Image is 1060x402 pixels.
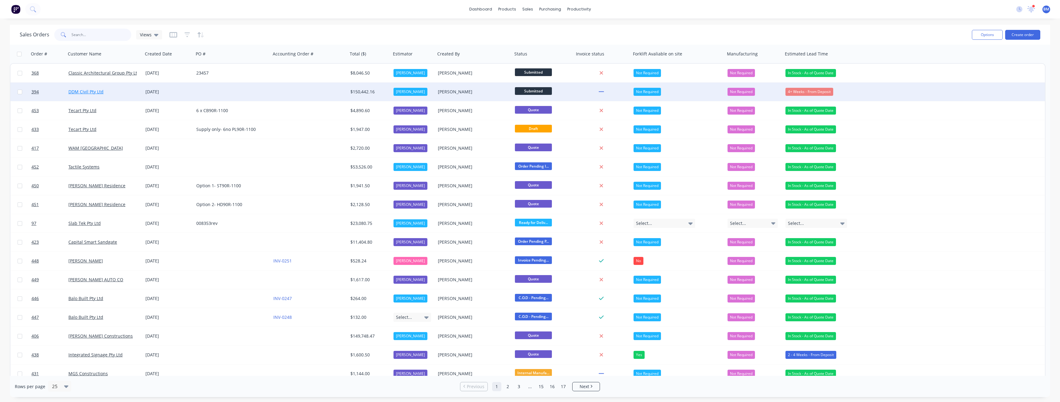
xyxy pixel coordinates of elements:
div: $1,941.50 [350,183,387,189]
div: [PERSON_NAME] [438,164,506,170]
button: Not Required [728,107,755,115]
span: 453 [31,108,39,114]
div: $149,748.47 [350,333,387,339]
div: Not Required [634,125,661,133]
a: 394 [31,83,68,101]
span: 448 [31,258,39,264]
div: [PERSON_NAME] [438,70,506,76]
span: Internal Manufa... [515,369,552,377]
div: [DATE] [145,183,191,189]
button: Not Required [728,69,755,77]
span: 447 [31,314,39,320]
div: [DATE] [145,201,191,208]
div: [PERSON_NAME] [438,220,506,226]
div: Estimator [393,51,413,57]
div: [PERSON_NAME] [438,352,506,358]
div: [DATE] [145,126,191,132]
a: INV-0247 [273,295,292,301]
span: Not Required [730,314,752,320]
span: Select... [788,220,804,226]
span: Submitted [515,68,552,76]
a: [PERSON_NAME] [68,258,103,264]
div: In Stock - As of Quote Date [785,257,836,265]
span: Select... [396,314,412,320]
button: Not Required [728,163,755,171]
div: Supply only- 6no PL90R-1100 [196,126,265,132]
div: [DATE] [145,89,191,95]
span: Submitted [515,87,552,95]
span: 438 [31,352,39,358]
a: 449 [31,270,68,289]
div: Option 2- HD90R-1100 [196,201,265,208]
div: Not Required [634,88,661,96]
div: 23457 [196,70,265,76]
div: $23,080.75 [350,220,387,226]
div: 008353rev [196,220,265,226]
div: [PERSON_NAME] [438,183,506,189]
button: Create order [1005,30,1040,40]
div: [PERSON_NAME] [438,145,506,151]
div: [PERSON_NAME] [438,108,506,114]
a: Page 3 [514,382,524,391]
div: [PERSON_NAME] [438,89,506,95]
a: Next page [573,384,600,390]
a: Integrated Signage Pty Ltd [68,352,123,358]
button: Not Required [728,370,755,378]
span: Ready for Deliv... [515,219,552,226]
div: Not Required [634,294,661,303]
div: Not Required [634,313,661,321]
a: Jump forward [525,382,535,391]
a: Page 1 is your current page [492,382,501,391]
div: [PERSON_NAME] [393,163,427,171]
span: Quote [515,144,552,151]
div: [PERSON_NAME] [438,333,506,339]
span: Order Pending P... [515,238,552,245]
a: Previous page [460,384,487,390]
a: DDM Civil Pty Ltd [68,89,104,95]
div: Customer Name [68,51,101,57]
button: Not Required [728,182,755,190]
a: 97 [31,214,68,233]
div: [PERSON_NAME] [393,238,427,246]
div: [PERSON_NAME] [393,219,427,227]
div: In Stock - As of Quote Date [785,107,836,115]
a: [PERSON_NAME] Residence [68,183,125,189]
div: Status [514,51,527,57]
div: [PERSON_NAME] [438,126,506,132]
div: [PERSON_NAME] [393,332,427,340]
span: 97 [31,220,36,226]
div: [DATE] [145,314,191,320]
div: [DATE] [145,277,191,283]
div: In Stock - As of Quote Date [785,294,836,303]
div: Created By [437,51,460,57]
span: Not Required [730,201,752,208]
span: 451 [31,201,39,208]
div: 2 - 4 Weeks - From Deposit [785,351,836,359]
a: Balo Built Pty Ltd [68,295,103,301]
div: $132.00 [350,314,387,320]
a: 423 [31,233,68,251]
span: Views [140,31,152,38]
div: Not Required [634,182,661,190]
span: Not Required [730,333,752,339]
button: Not Required [728,88,755,96]
div: $11,404.80 [350,239,387,245]
a: dashboard [466,5,495,14]
span: Quote [515,106,552,114]
span: Draft [515,125,552,132]
div: Forklift Avaliable on site [633,51,682,57]
div: $528.24 [350,258,387,264]
input: Search... [71,29,132,41]
a: [PERSON_NAME] Residence [68,201,125,207]
button: Not Required [728,144,755,152]
span: Not Required [730,183,752,189]
div: $264.00 [350,295,387,302]
div: Estimated Lead Time [785,51,828,57]
div: Option 1- ST90R-1100 [196,183,265,189]
a: 447 [31,308,68,327]
div: $2,720.00 [350,145,387,151]
span: Rows per page [15,384,45,390]
div: 6 x CB90R-1100 [196,108,265,114]
div: [PERSON_NAME] [393,182,427,190]
span: Quote [515,350,552,358]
